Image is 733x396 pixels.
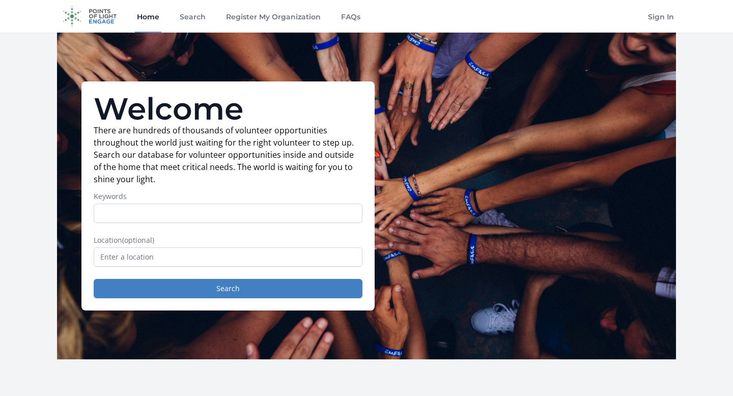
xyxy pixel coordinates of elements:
[94,247,362,267] input: Enter a location
[94,124,362,185] p: There are hundreds of thousands of volunteer opportunities throughout the world just waiting for ...
[94,191,362,202] label: Keywords
[94,235,362,245] label: Location
[94,94,362,124] h1: Welcome
[94,279,362,298] button: Search
[122,235,154,245] span: (optional)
